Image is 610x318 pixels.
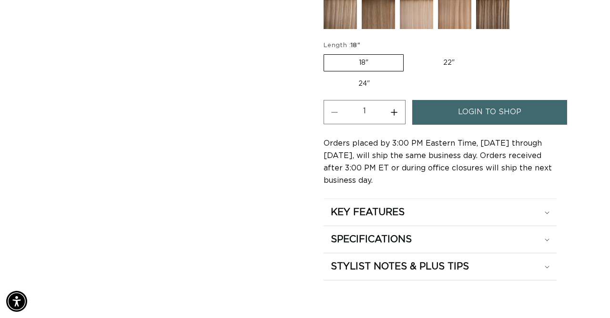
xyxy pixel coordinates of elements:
[324,76,405,92] label: 24"
[331,233,412,246] h2: SPECIFICATIONS
[412,100,567,124] a: login to shop
[562,272,610,318] iframe: Chat Widget
[351,42,360,49] span: 18"
[6,291,27,312] div: Accessibility Menu
[458,100,521,124] span: login to shop
[324,226,557,253] summary: SPECIFICATIONS
[324,253,557,280] summary: STYLIST NOTES & PLUS TIPS
[331,260,469,273] h2: STYLIST NOTES & PLUS TIPS
[324,139,552,184] span: Orders placed by 3:00 PM Eastern Time, [DATE] through [DATE], will ship the same business day. Or...
[324,54,404,71] label: 18"
[324,199,557,226] summary: KEY FEATURES
[331,206,405,219] h2: KEY FEATURES
[324,41,361,50] legend: Length :
[408,55,489,71] label: 22"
